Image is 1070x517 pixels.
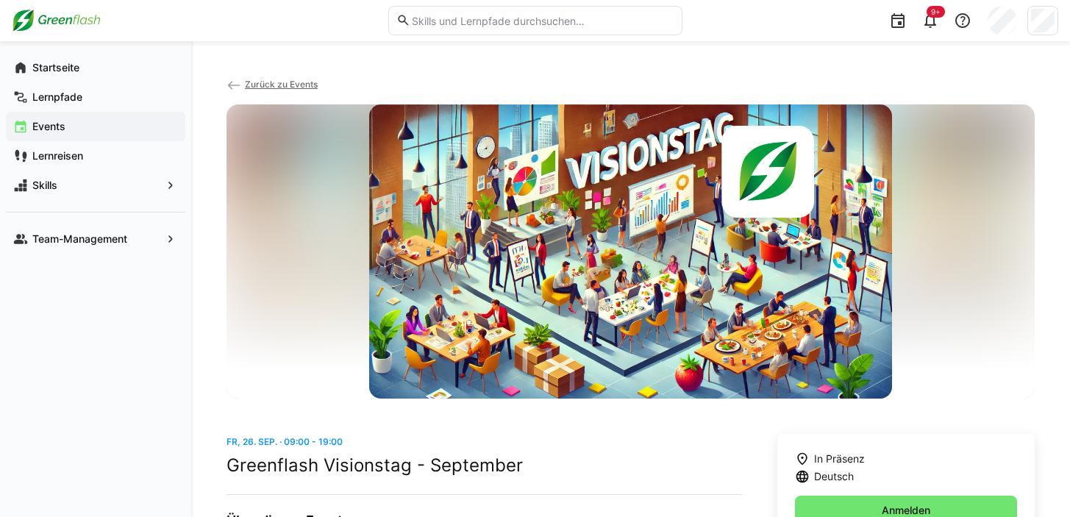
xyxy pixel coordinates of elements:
span: Deutsch [814,469,854,484]
a: Zurück zu Events [227,79,318,90]
input: Skills und Lernpfade durchsuchen… [410,14,674,27]
span: In Präsenz [814,452,865,466]
span: Fr, 26. Sep. · 09:00 - 19:00 [227,436,343,447]
span: Zurück zu Events [245,79,318,90]
h2: Greenflash Visionstag - September [227,454,742,477]
span: 9+ [931,7,941,16]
